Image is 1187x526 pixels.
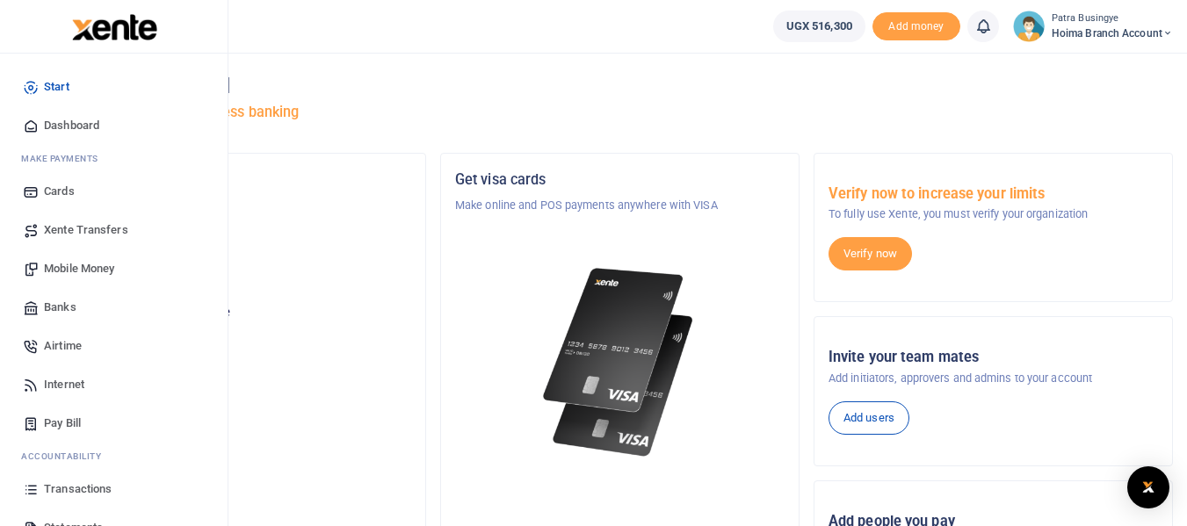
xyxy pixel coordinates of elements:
img: profile-user [1013,11,1045,42]
span: countability [34,450,101,463]
a: Add users [829,401,909,435]
h5: Welcome to better business banking [67,104,1173,121]
a: Transactions [14,470,214,508]
li: Wallet ballance [766,11,872,42]
div: Open Intercom Messenger [1127,466,1169,508]
p: Your current account balance [82,304,411,321]
h5: Account [82,239,411,256]
a: Airtime [14,327,214,365]
p: Make online and POS payments anywhere with VISA [455,197,785,214]
span: Transactions [44,480,112,498]
a: Verify now [829,237,912,270]
a: Mobile Money [14,249,214,288]
span: ake Payments [30,152,98,165]
h5: UGX 516,300 [82,326,411,343]
li: Ac [14,443,214,470]
h5: Get visa cards [455,171,785,189]
h5: Invite your team mates [829,349,1158,366]
li: Toup your wallet [872,12,960,41]
span: Mobile Money [44,260,114,277]
h4: Hello [PERSON_NAME] [67,76,1173,95]
span: Xente Transfers [44,221,128,239]
small: Patra Busingye [1052,11,1173,26]
span: Hoima Branch Account [1052,25,1173,41]
a: Start [14,68,214,106]
h5: Verify now to increase your limits [829,185,1158,203]
a: Pay Bill [14,404,214,443]
a: Internet [14,365,214,404]
a: Add money [872,18,960,32]
span: Dashboard [44,117,99,134]
p: Hoima Branch Account [82,265,411,283]
p: Add initiators, approvers and admins to your account [829,370,1158,387]
span: Cards [44,183,75,200]
li: M [14,145,214,172]
a: Dashboard [14,106,214,145]
span: Banks [44,299,76,316]
p: Tugende Limited [82,197,411,214]
span: Add money [872,12,960,41]
span: UGX 516,300 [786,18,852,35]
a: UGX 516,300 [773,11,865,42]
span: Airtime [44,337,82,355]
a: Cards [14,172,214,211]
a: Xente Transfers [14,211,214,249]
span: Pay Bill [44,414,81,432]
p: To fully use Xente, you must verify your organization [829,205,1158,223]
a: Banks [14,288,214,327]
span: Start [44,78,69,96]
a: logo-small logo-large logo-large [70,19,157,32]
span: Internet [44,376,84,393]
img: logo-large [72,14,157,40]
h5: Organization [82,171,411,189]
a: profile-user Patra Busingye Hoima Branch Account [1013,11,1173,42]
img: xente-_physical_cards.png [538,256,703,468]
